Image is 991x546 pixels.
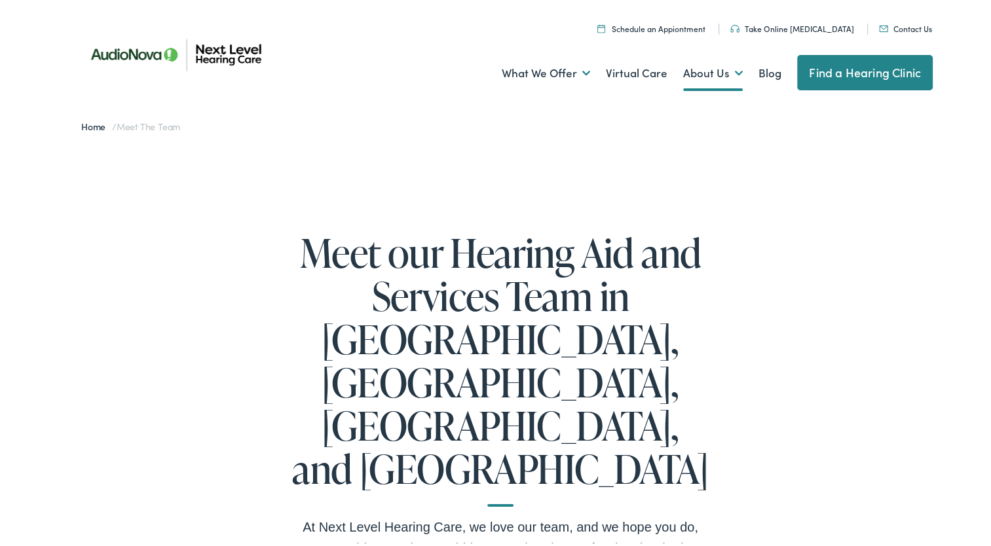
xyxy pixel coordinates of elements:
img: Calendar icon representing the ability to schedule a hearing test or hearing aid appointment at N... [597,22,605,30]
a: Virtual Care [606,46,667,95]
a: Contact Us [879,20,932,31]
a: What We Offer [502,46,590,95]
span: / [81,117,180,130]
img: An icon symbolizing headphones, colored in teal, suggests audio-related services or features. [730,22,739,30]
a: Schedule an Appiontment [597,20,705,31]
img: An icon representing mail communication is presented in a unique teal color. [879,23,888,29]
span: Meet the Team [117,117,180,130]
a: Find a Hearing Clinic [797,52,933,88]
a: Blog [758,46,781,95]
h1: Meet our Hearing Aid and Services Team in [GEOGRAPHIC_DATA], [GEOGRAPHIC_DATA], [GEOGRAPHIC_DATA]... [291,228,710,504]
a: About Us [683,46,743,95]
a: Take Online [MEDICAL_DATA] [730,20,854,31]
a: Home [81,117,112,130]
